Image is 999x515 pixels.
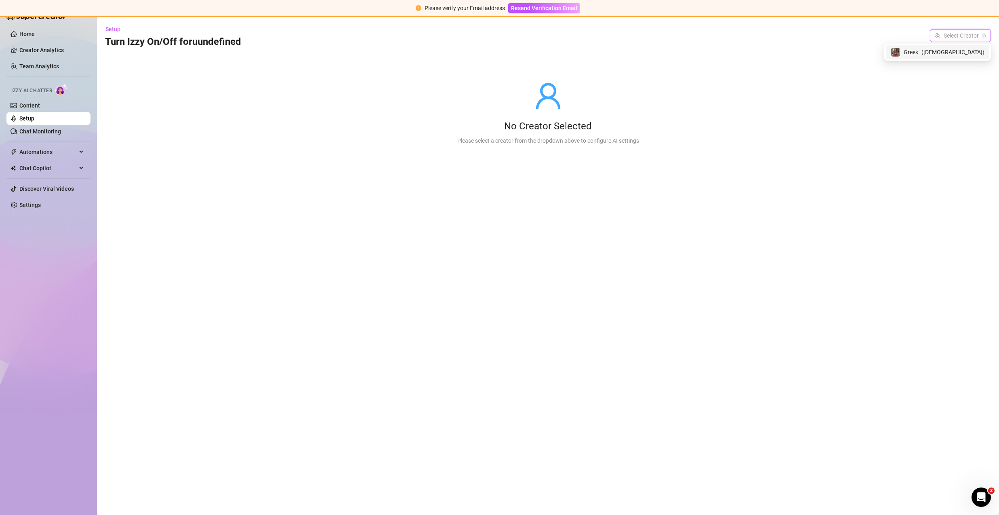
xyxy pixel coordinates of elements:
img: Chat Copilot [11,165,16,171]
img: Greek [891,48,900,57]
h3: Turn Izzy On/Off for uundefined [105,36,241,49]
span: Setup [105,26,120,32]
span: 2 [988,488,995,494]
a: Team Analytics [19,63,59,70]
span: Resend Verification Email [511,5,577,11]
span: thunderbolt [11,149,17,155]
div: No Creator Selected [457,120,639,133]
a: Setup [19,115,34,122]
span: Automations [19,146,77,158]
img: AI Chatter [55,84,68,95]
span: exclamation-circle [416,5,421,11]
span: team [982,33,986,38]
button: Resend Verification Email [508,3,580,13]
button: Setup [105,23,127,36]
iframe: Intercom live chat [972,488,991,507]
span: Izzy AI Chatter [11,87,52,95]
div: Please verify your Email address [425,4,505,13]
a: Content [19,102,40,109]
a: Chat Monitoring [19,128,61,135]
a: Home [19,31,35,37]
span: Greek [904,48,918,57]
a: Creator Analytics [19,44,84,57]
a: Discover Viral Videos [19,186,74,192]
a: Settings [19,202,41,208]
span: ( [DEMOGRAPHIC_DATA] ) [921,48,984,57]
div: Please select a creator from the dropdown above to configure AI settings [457,136,639,145]
span: Chat Copilot [19,162,77,175]
span: user [534,81,563,110]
